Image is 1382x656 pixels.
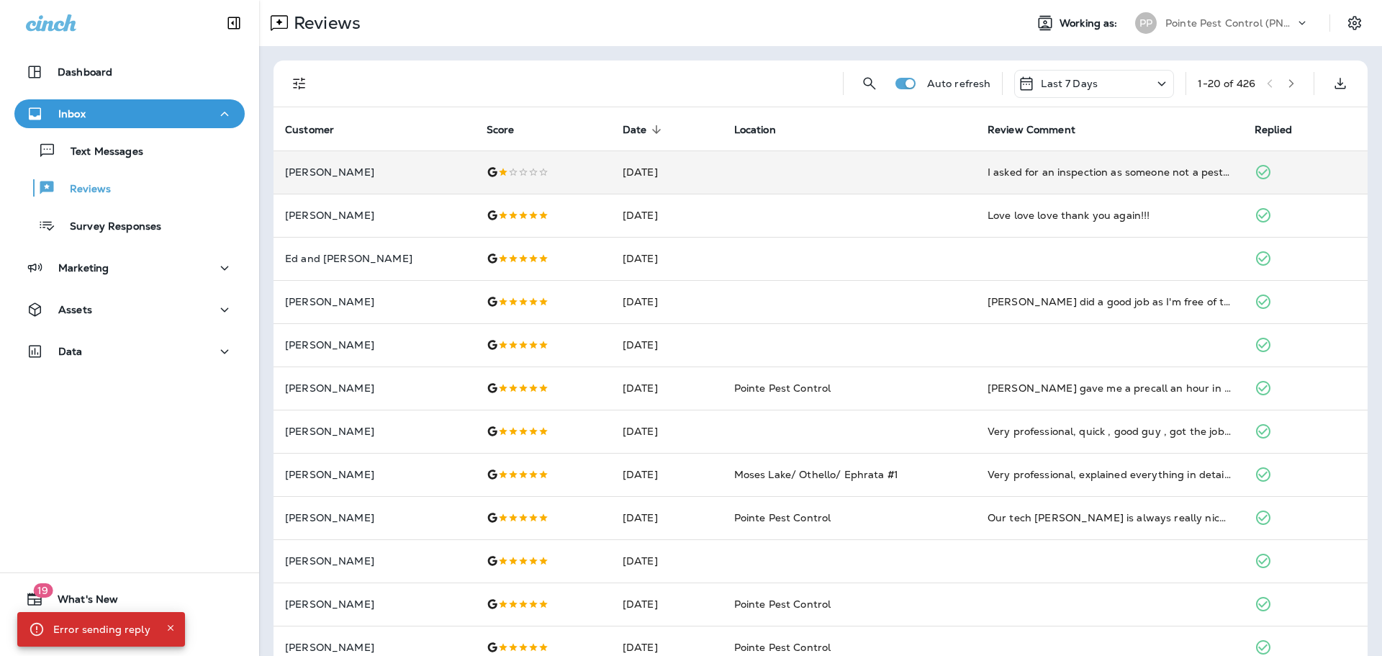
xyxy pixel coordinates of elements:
td: [DATE] [611,280,723,323]
td: [DATE] [611,453,723,496]
p: [PERSON_NAME] [285,166,464,178]
div: Kevin gave me a precall an hour in advance, then a call as he arrived. Not all service technician... [988,381,1232,395]
span: Working as: [1060,17,1121,30]
div: Error sending reply [53,616,150,642]
p: Reviews [55,183,111,197]
p: [PERSON_NAME] [285,512,464,524]
span: Customer [285,124,334,136]
p: [PERSON_NAME] [285,382,464,394]
td: [DATE] [611,410,723,453]
p: [PERSON_NAME] [285,339,464,351]
p: Text Messages [56,145,143,159]
span: Location [734,123,795,136]
div: Love love love thank you again!!! [988,208,1232,223]
p: [PERSON_NAME] [285,642,464,653]
td: [DATE] [611,367,723,410]
span: Pointe Pest Control [734,511,831,524]
span: Pointe Pest Control [734,641,831,654]
span: Replied [1255,124,1292,136]
div: Odin did a good job as I'm free of the spider website and nests. There are a few spiders around t... [988,295,1232,309]
span: 19 [33,583,53,598]
p: Auto refresh [927,78,991,89]
td: [DATE] [611,150,723,194]
p: Ed and [PERSON_NAME] [285,253,464,264]
button: Reviews [14,173,245,203]
p: [PERSON_NAME] [285,555,464,567]
div: I asked for an inspection as someone not a pest con trol person said we had "baeam beetles and co... [988,165,1232,179]
span: Pointe Pest Control [734,382,831,395]
span: Replied [1255,123,1311,136]
td: [DATE] [611,496,723,539]
button: Export as CSV [1326,69,1355,98]
td: [DATE] [611,539,723,583]
span: Location [734,124,776,136]
p: Survey Responses [55,220,161,234]
button: 19What's New [14,585,245,614]
button: Assets [14,295,245,324]
button: Filters [285,69,314,98]
span: Date [623,123,666,136]
button: Collapse Sidebar [214,9,254,37]
span: Date [623,124,647,136]
p: Assets [58,304,92,315]
button: Close [162,619,179,637]
button: Inbox [14,99,245,128]
td: [DATE] [611,583,723,626]
span: Moses Lake/ Othello/ Ephrata #1 [734,468,898,481]
button: Dashboard [14,58,245,86]
td: [DATE] [611,194,723,237]
button: Data [14,337,245,366]
p: [PERSON_NAME] [285,426,464,437]
td: [DATE] [611,237,723,280]
p: Last 7 Days [1041,78,1098,89]
p: Reviews [288,12,361,34]
span: Review Comment [988,124,1075,136]
p: [PERSON_NAME] [285,296,464,307]
span: Score [487,124,515,136]
button: Support [14,619,245,648]
button: Search Reviews [855,69,884,98]
span: Customer [285,123,353,136]
td: [DATE] [611,323,723,367]
p: Data [58,346,83,357]
div: Very professional, explained everything in detail. Nice guy. [988,467,1232,482]
div: Our tech Kevin is always really nice and makes sure that any pest concerns are taken care of. Gre... [988,511,1232,525]
span: Score [487,123,533,136]
button: Text Messages [14,135,245,166]
button: Survey Responses [14,210,245,241]
div: Very professional, quick , good guy , got the job done [988,424,1232,439]
p: Marketing [58,262,109,274]
p: Pointe Pest Control (PNW) [1165,17,1295,29]
button: Settings [1342,10,1368,36]
button: Marketing [14,253,245,282]
span: Pointe Pest Control [734,598,831,611]
div: 1 - 20 of 426 [1198,78,1255,89]
p: [PERSON_NAME] [285,598,464,610]
span: Review Comment [988,123,1094,136]
span: What's New [43,593,118,611]
p: [PERSON_NAME] [285,469,464,480]
p: Inbox [58,108,86,120]
div: PP [1135,12,1157,34]
p: Dashboard [58,66,112,78]
p: [PERSON_NAME] [285,210,464,221]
